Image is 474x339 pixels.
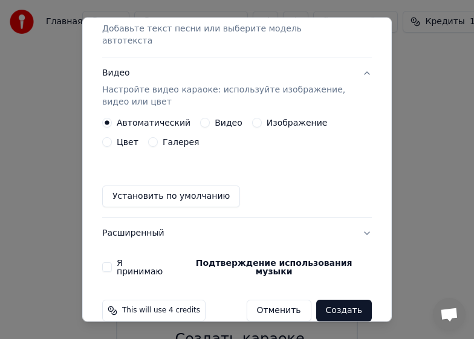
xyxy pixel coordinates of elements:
[163,138,200,146] label: Галерея
[102,23,352,47] p: Добавьте текст песни или выберите модель автотекста
[117,138,138,146] label: Цвет
[215,118,242,127] label: Видео
[102,218,372,249] button: Расширенный
[102,186,240,207] button: Установить по умолчанию
[102,84,352,108] p: Настройте видео караоке: используйте изображение, видео или цвет
[122,306,200,315] span: This will use 4 credits
[316,300,372,321] button: Создать
[176,259,372,276] button: Я принимаю
[247,300,311,321] button: Отменить
[102,57,372,118] button: ВидеоНастройте видео караоке: используйте изображение, видео или цвет
[267,118,328,127] label: Изображение
[117,118,190,127] label: Автоматический
[117,259,372,276] label: Я принимаю
[102,6,157,18] div: Текст песни
[102,67,352,108] div: Видео
[102,118,372,217] div: ВидеоНастройте видео караоке: используйте изображение, видео или цвет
